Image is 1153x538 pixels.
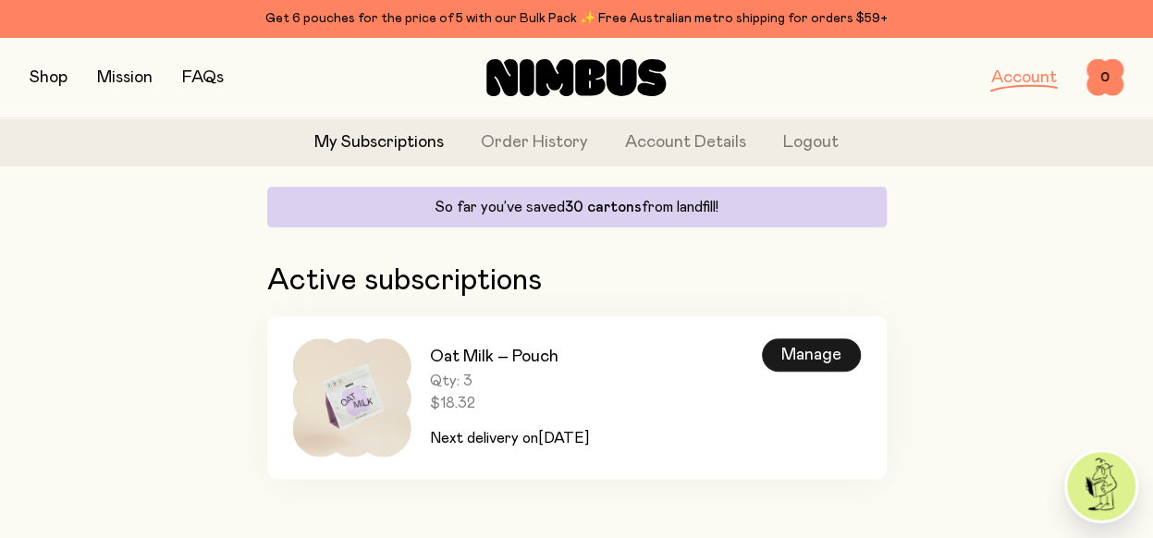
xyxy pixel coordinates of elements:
[314,130,444,155] a: My Subscriptions
[1067,452,1135,520] img: agent
[783,130,839,155] button: Logout
[267,264,887,298] h2: Active subscriptions
[278,198,876,216] p: So far you’ve saved from landfill!
[625,130,746,155] a: Account Details
[97,69,153,86] a: Mission
[430,427,589,449] p: Next delivery on
[565,200,642,214] span: 30 cartons
[538,431,589,446] span: [DATE]
[991,69,1057,86] a: Account
[30,7,1123,30] div: Get 6 pouches for the price of 5 with our Bulk Pack ✨ Free Australian metro shipping for orders $59+
[430,394,589,412] span: $18.32
[430,346,589,368] h3: Oat Milk – Pouch
[1086,59,1123,96] button: 0
[762,338,861,372] div: Manage
[430,372,589,390] span: Qty: 3
[267,316,887,479] a: Oat Milk – PouchQty: 3$18.32Next delivery on[DATE]Manage
[182,69,224,86] a: FAQs
[481,130,588,155] a: Order History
